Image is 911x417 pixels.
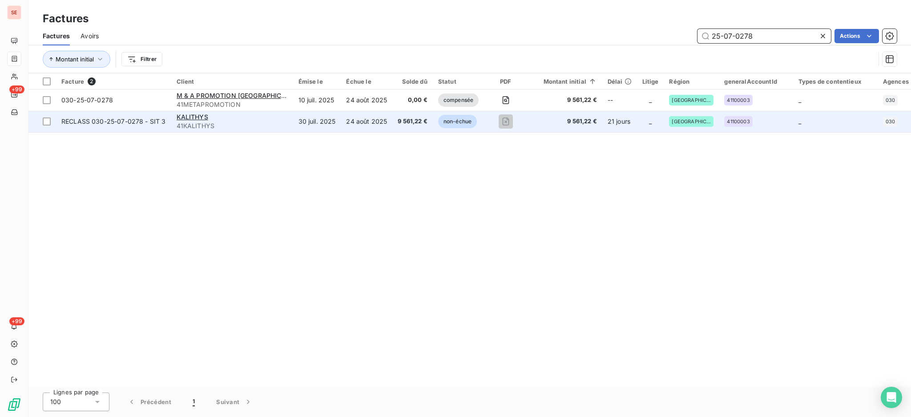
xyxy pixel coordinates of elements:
span: 41100003 [727,97,750,103]
span: Facture [61,78,84,85]
span: 030 [886,119,895,124]
span: 1 [193,397,195,406]
td: 30 juil. 2025 [293,111,341,132]
span: non-échue [438,115,477,128]
td: -- [602,89,637,111]
td: 24 août 2025 [341,111,392,132]
button: Filtrer [121,52,162,66]
span: 100 [50,397,61,406]
span: Factures [43,32,70,40]
span: 9 561,22 € [398,117,427,126]
span: [GEOGRAPHIC_DATA] [672,119,711,124]
span: KALITHYS [177,113,208,121]
div: Statut [438,78,479,85]
button: Suivant [206,393,263,411]
span: 2 [88,77,96,85]
img: Logo LeanPay [7,397,21,412]
span: _ [649,96,652,104]
div: Types de contentieux [798,78,872,85]
div: Client [177,78,288,85]
div: Région [669,78,713,85]
div: Solde dû [398,78,427,85]
button: Actions [834,29,879,43]
span: 41100003 [727,119,750,124]
td: 24 août 2025 [341,89,392,111]
span: RECLASS 030-25-07-0278 - SIT 3 [61,117,166,125]
span: M & A PROMOTION [GEOGRAPHIC_DATA] [177,92,302,99]
input: Rechercher [697,29,831,43]
span: 41KALITHYS [177,121,288,130]
div: Délai [608,78,632,85]
div: generalAccountId [724,78,787,85]
span: 41METAPROMOTION [177,100,288,109]
button: 1 [182,393,206,411]
span: +99 [9,85,24,93]
a: +99 [7,87,21,101]
span: _ [798,96,801,104]
span: Montant initial [56,56,94,63]
span: _ [649,117,652,125]
td: 21 jours [602,111,637,132]
div: Émise le [298,78,336,85]
button: Précédent [117,393,182,411]
div: SE [7,5,21,20]
span: +99 [9,317,24,325]
h3: Factures [43,11,89,27]
td: 10 juil. 2025 [293,89,341,111]
span: 030-25-07-0278 [61,96,113,104]
span: 030 [886,97,895,103]
span: [GEOGRAPHIC_DATA] [672,97,711,103]
span: compensée [438,93,479,107]
div: Open Intercom Messenger [881,387,902,408]
div: Litige [642,78,659,85]
span: 9 561,22 € [533,117,597,126]
span: 0,00 € [398,96,427,105]
button: Montant initial [43,51,110,68]
div: PDF [489,78,522,85]
span: _ [798,117,801,125]
span: 9 561,22 € [533,96,597,105]
div: Échue le [346,78,387,85]
div: Montant initial [533,78,597,85]
span: Avoirs [81,32,99,40]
